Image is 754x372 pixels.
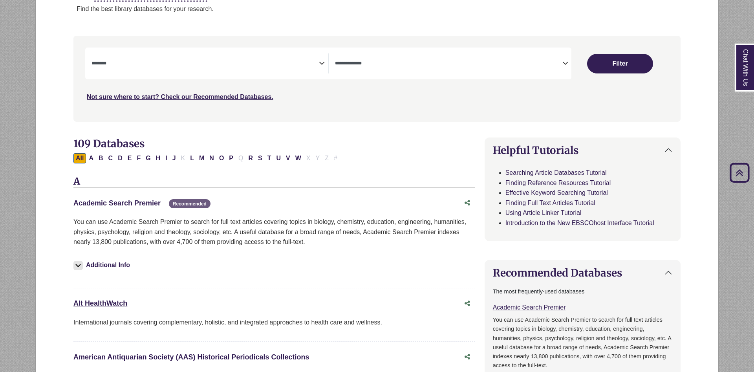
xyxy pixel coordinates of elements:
button: Filter Results L [188,153,196,163]
a: Alt HealthWatch [73,299,127,307]
button: Helpful Tutorials [485,138,680,163]
p: The most frequently-used databases [493,287,672,296]
a: Finding Reference Resources Tutorial [505,180,611,186]
a: Academic Search Premier [73,199,161,207]
button: Share this database [459,350,475,365]
button: Filter Results G [143,153,153,163]
button: All [73,153,86,163]
a: Back to Top [727,167,752,178]
button: Filter Results M [197,153,207,163]
button: Submit for Search Results [587,54,653,73]
button: Filter Results C [106,153,115,163]
button: Share this database [459,296,475,311]
a: American Antiquarian Society (AAS) Historical Periodicals Collections [73,353,309,361]
p: Find the best library databases for your research. [77,4,718,14]
button: Filter Results W [293,153,304,163]
button: Filter Results J [170,153,178,163]
button: Share this database [459,196,475,211]
textarea: Search [92,61,319,67]
button: Filter Results E [125,153,134,163]
a: Finding Full Text Articles Tutorial [505,200,595,206]
a: Academic Search Premier [493,304,566,311]
nav: Search filters [73,36,681,121]
a: Not sure where to start? Check our Recommended Databases. [87,93,273,100]
a: Effective Keyword Searching Tutorial [505,189,608,196]
a: Introduction to the New EBSCOhost Interface Tutorial [505,220,654,226]
button: Additional Info [73,260,132,271]
p: You can use Academic Search Premier to search for full text articles covering topics in biology, ... [73,217,475,247]
button: Recommended Databases [485,260,680,285]
h3: A [73,176,475,188]
button: Filter Results F [134,153,143,163]
button: Filter Results I [163,153,169,163]
button: Filter Results A [86,153,96,163]
button: Filter Results D [115,153,125,163]
span: 109 Databases [73,137,145,150]
button: Filter Results S [256,153,265,163]
button: Filter Results U [274,153,283,163]
button: Filter Results T [265,153,274,163]
button: Filter Results V [284,153,293,163]
p: You can use Academic Search Premier to search for full text articles covering topics in biology, ... [493,315,672,370]
a: Searching Article Databases Tutorial [505,169,607,176]
div: Alpha-list to filter by first letter of database name [73,154,340,161]
button: Filter Results O [217,153,226,163]
p: International journals covering complementary, holistic, and integrated approaches to health care... [73,317,475,328]
a: Using Article Linker Tutorial [505,209,582,216]
button: Filter Results N [207,153,216,163]
button: Filter Results R [246,153,255,163]
textarea: Search [335,61,562,67]
span: Recommended [169,199,210,208]
button: Filter Results B [96,153,106,163]
button: Filter Results P [227,153,236,163]
button: Filter Results H [154,153,163,163]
